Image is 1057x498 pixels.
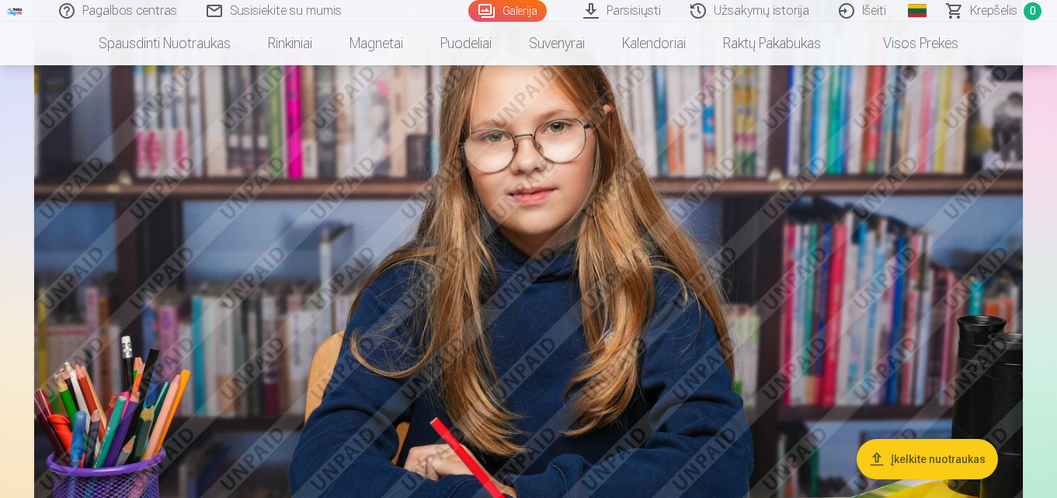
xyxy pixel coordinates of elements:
[840,22,977,65] a: Visos prekės
[80,22,249,65] a: Spausdinti nuotraukas
[603,22,704,65] a: Kalendoriai
[331,22,422,65] a: Magnetai
[970,2,1017,20] span: Krepšelis
[422,22,510,65] a: Puodeliai
[857,439,998,479] button: Įkelkite nuotraukas
[6,6,23,16] img: /fa2
[510,22,603,65] a: Suvenyrai
[249,22,331,65] a: Rinkiniai
[1024,2,1041,20] span: 0
[704,22,840,65] a: Raktų pakabukas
